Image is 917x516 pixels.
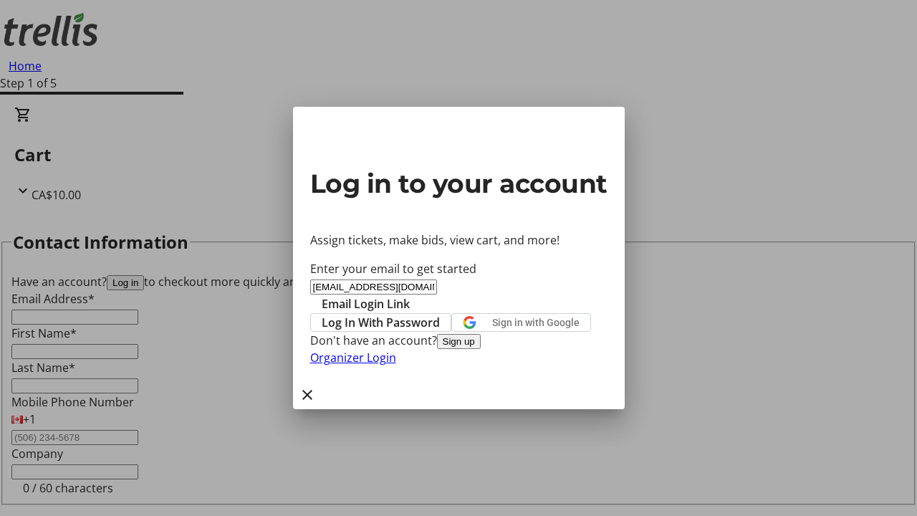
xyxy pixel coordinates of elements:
span: Log In With Password [322,314,440,331]
p: Assign tickets, make bids, view cart, and more! [310,231,608,249]
input: Email Address [310,279,437,295]
button: Close [293,381,322,409]
button: Email Login Link [310,295,421,312]
button: Sign up [437,334,481,349]
span: Sign in with Google [492,317,580,328]
h2: Log in to your account [310,164,608,203]
button: Sign in with Google [451,313,591,332]
label: Enter your email to get started [310,261,476,277]
span: Email Login Link [322,295,410,312]
div: Don't have an account? [310,332,608,349]
a: Organizer Login [310,350,396,365]
button: Log In With Password [310,313,451,332]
